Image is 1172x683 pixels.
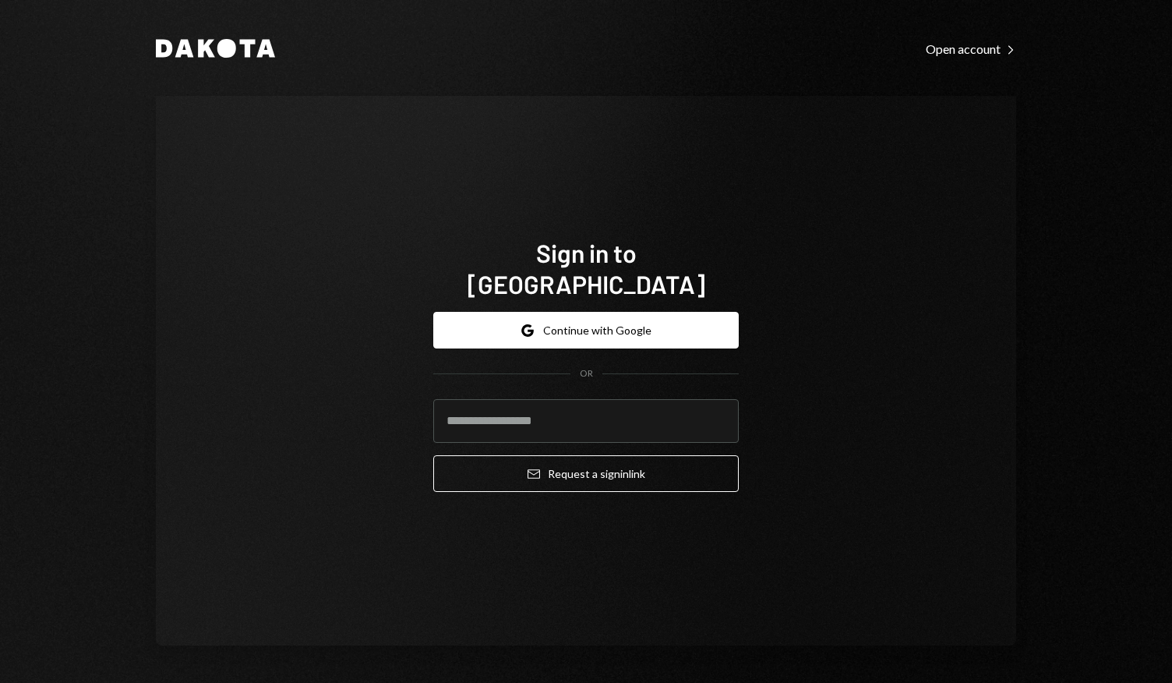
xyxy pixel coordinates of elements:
div: OR [580,367,593,380]
a: Open account [926,40,1016,57]
button: Request a signinlink [433,455,739,492]
button: Continue with Google [433,312,739,349]
div: Open account [926,41,1016,57]
h1: Sign in to [GEOGRAPHIC_DATA] [433,237,739,299]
